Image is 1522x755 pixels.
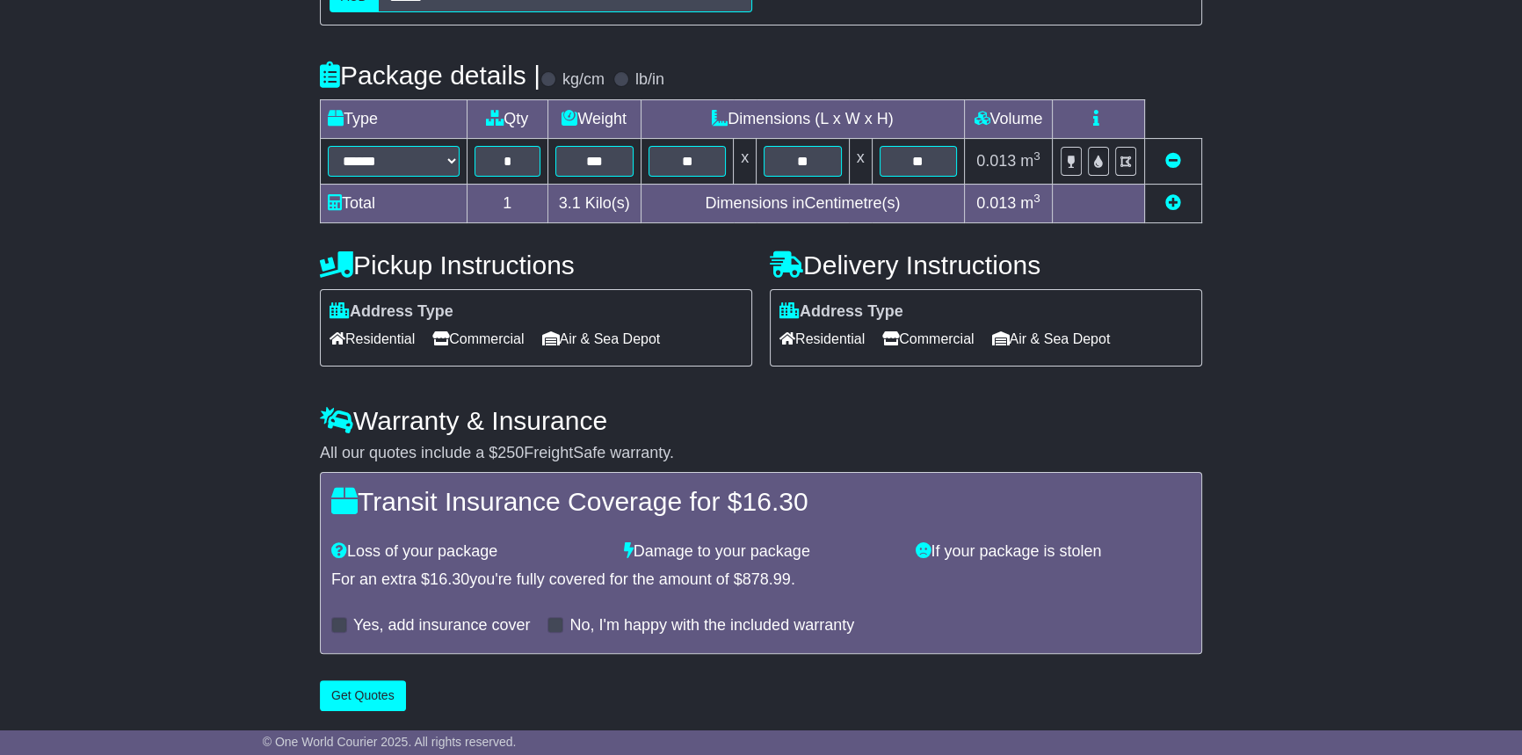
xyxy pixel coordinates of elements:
[641,99,964,138] td: Dimensions (L x W x H)
[1165,152,1181,170] a: Remove this item
[992,325,1111,352] span: Air & Sea Depot
[330,325,415,352] span: Residential
[882,325,974,352] span: Commercial
[547,99,641,138] td: Weight
[615,542,908,562] div: Damage to your package
[976,194,1016,212] span: 0.013
[1033,149,1040,163] sup: 3
[330,302,453,322] label: Address Type
[779,325,865,352] span: Residential
[321,99,467,138] td: Type
[331,570,1191,590] div: For an extra $ you're fully covered for the amount of $ .
[320,406,1202,435] h4: Warranty & Insurance
[432,325,524,352] span: Commercial
[542,325,661,352] span: Air & Sea Depot
[1165,194,1181,212] a: Add new item
[320,250,752,279] h4: Pickup Instructions
[976,152,1016,170] span: 0.013
[320,444,1202,463] div: All our quotes include a $ FreightSafe warranty.
[559,194,581,212] span: 3.1
[1020,152,1040,170] span: m
[323,542,615,562] div: Loss of your package
[569,616,854,635] label: No, I'm happy with the included warranty
[964,99,1052,138] td: Volume
[641,184,964,222] td: Dimensions in Centimetre(s)
[562,70,605,90] label: kg/cm
[779,302,903,322] label: Address Type
[467,99,548,138] td: Qty
[320,680,406,711] button: Get Quotes
[849,138,872,184] td: x
[734,138,757,184] td: x
[353,616,530,635] label: Yes, add insurance cover
[742,487,808,516] span: 16.30
[320,61,540,90] h4: Package details |
[331,487,1191,516] h4: Transit Insurance Coverage for $
[321,184,467,222] td: Total
[1020,194,1040,212] span: m
[770,250,1202,279] h4: Delivery Instructions
[907,542,1199,562] div: If your package is stolen
[467,184,548,222] td: 1
[547,184,641,222] td: Kilo(s)
[497,444,524,461] span: 250
[743,570,791,588] span: 878.99
[430,570,469,588] span: 16.30
[635,70,664,90] label: lb/in
[263,735,517,749] span: © One World Courier 2025. All rights reserved.
[1033,192,1040,205] sup: 3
